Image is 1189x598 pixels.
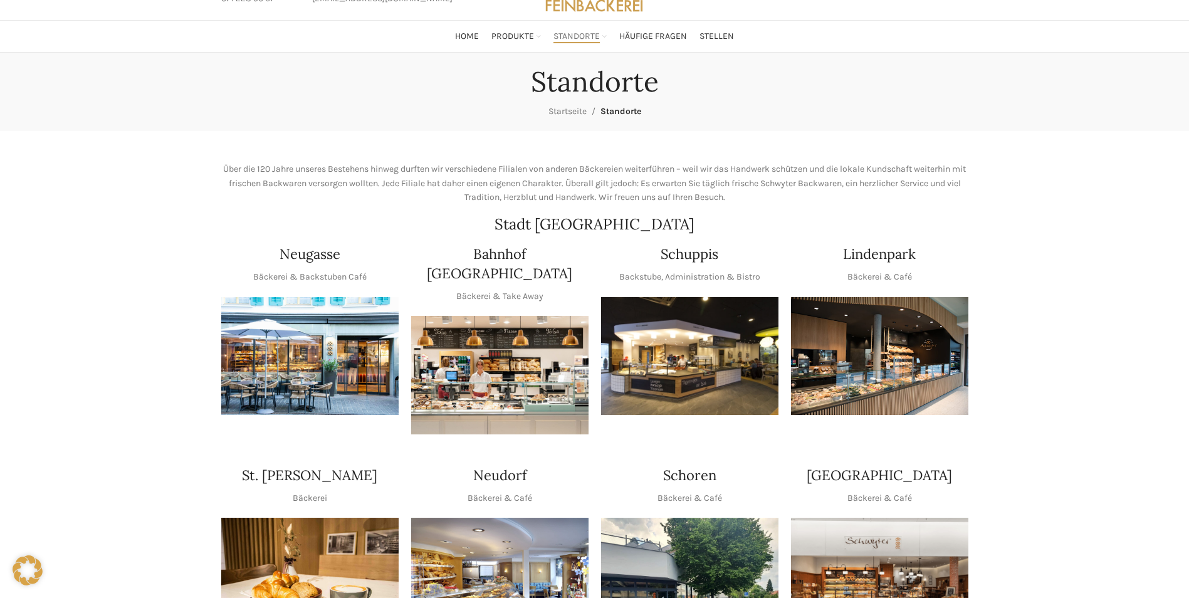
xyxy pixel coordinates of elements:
div: 1 / 1 [791,297,968,416]
img: Neugasse [221,297,399,416]
img: 017-e1571925257345 [791,297,968,416]
p: Backstube, Administration & Bistro [619,270,760,284]
h4: Neudorf [473,466,526,485]
p: Bäckerei & Café [468,491,532,505]
p: Bäckerei & Café [657,491,722,505]
h4: [GEOGRAPHIC_DATA] [807,466,952,485]
a: Häufige Fragen [619,24,687,49]
p: Bäckerei & Backstuben Café [253,270,367,284]
h4: Schoren [663,466,716,485]
p: Bäckerei [293,491,327,505]
h4: Lindenpark [843,244,916,264]
img: Bahnhof St. Gallen [411,316,589,434]
h4: Schuppis [661,244,718,264]
a: Stellen [699,24,734,49]
h1: Standorte [531,65,659,98]
h2: Stadt [GEOGRAPHIC_DATA] [221,217,968,232]
span: Häufige Fragen [619,31,687,43]
p: Über die 120 Jahre unseres Bestehens hinweg durften wir verschiedene Filialen von anderen Bäckere... [221,162,968,204]
div: Main navigation [215,24,975,49]
p: Bäckerei & Take Away [456,290,543,303]
span: Produkte [491,31,534,43]
div: 1 / 1 [601,297,778,416]
a: Produkte [491,24,541,49]
h4: Bahnhof [GEOGRAPHIC_DATA] [411,244,589,283]
a: Home [455,24,479,49]
a: Standorte [553,24,607,49]
h4: St. [PERSON_NAME] [242,466,377,485]
span: Standorte [553,31,600,43]
p: Bäckerei & Café [847,270,912,284]
span: Stellen [699,31,734,43]
p: Bäckerei & Café [847,491,912,505]
span: Home [455,31,479,43]
h4: Neugasse [280,244,340,264]
span: Standorte [600,106,641,117]
div: 1 / 1 [411,316,589,434]
img: 150130-Schwyter-013 [601,297,778,416]
a: Startseite [548,106,587,117]
div: 1 / 1 [221,297,399,416]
